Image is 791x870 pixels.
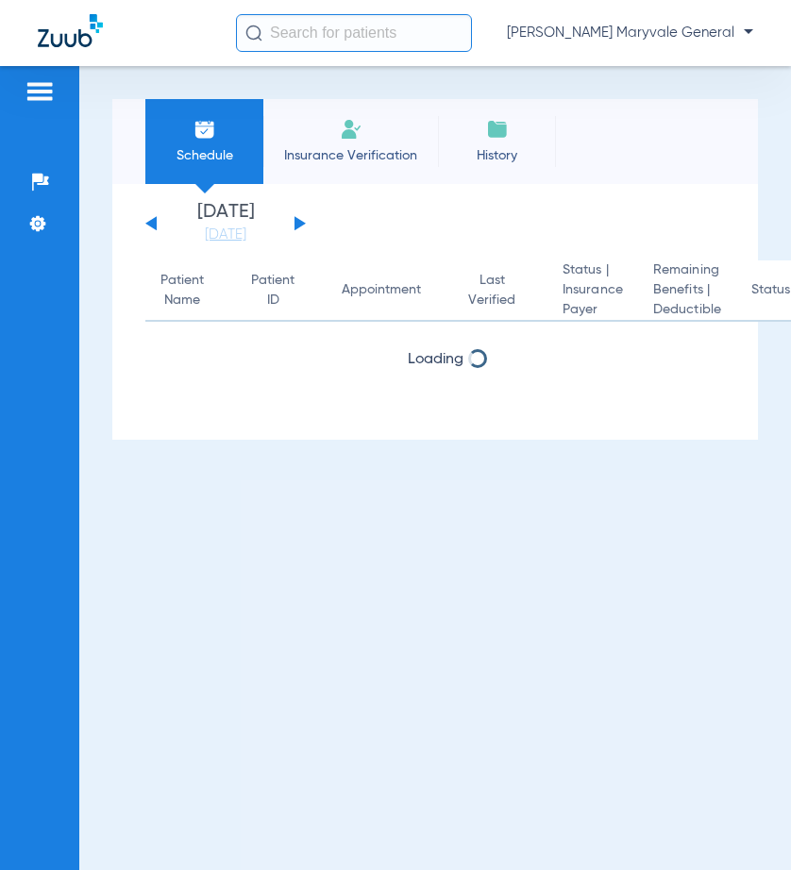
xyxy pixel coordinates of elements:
span: Schedule [160,146,249,165]
img: History [486,118,509,141]
div: Last Verified [468,271,532,310]
img: Zuub Logo [38,14,103,47]
div: Patient Name [160,271,204,310]
div: Patient Name [160,271,221,310]
span: History [452,146,542,165]
span: Insurance Verification [278,146,424,165]
th: Remaining Benefits | [638,260,736,322]
img: Manual Insurance Verification [340,118,362,141]
div: Patient ID [251,271,295,310]
img: Schedule [194,118,216,141]
li: [DATE] [169,203,282,244]
div: Appointment [342,280,438,300]
div: Patient ID [251,271,311,310]
th: Status | [547,260,638,322]
div: Appointment [342,280,421,300]
a: [DATE] [169,226,282,244]
div: Last Verified [468,271,515,310]
span: Insurance Payer [563,280,623,320]
input: Search for patients [236,14,472,52]
span: Loading [408,352,463,367]
img: Search Icon [245,25,262,42]
span: [PERSON_NAME] Maryvale General [507,24,753,42]
img: hamburger-icon [25,80,55,103]
span: Deductible [653,300,721,320]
